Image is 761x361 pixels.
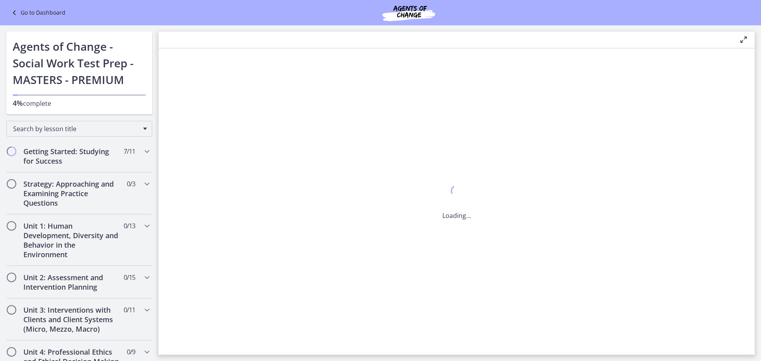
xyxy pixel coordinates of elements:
[23,305,120,334] h2: Unit 3: Interventions with Clients and Client Systems (Micro, Mezzo, Macro)
[442,211,471,220] p: Loading...
[124,273,135,282] span: 0 / 15
[124,147,135,156] span: 7 / 11
[127,179,135,189] span: 0 / 3
[23,147,120,166] h2: Getting Started: Studying for Success
[10,8,65,17] a: Go to Dashboard
[361,3,456,22] img: Agents of Change
[13,38,146,88] h1: Agents of Change - Social Work Test Prep - MASTERS - PREMIUM
[23,179,120,208] h2: Strategy: Approaching and Examining Practice Questions
[442,183,471,201] div: 1
[6,121,152,137] div: Search by lesson title
[124,305,135,315] span: 0 / 11
[127,347,135,357] span: 0 / 9
[13,98,146,108] p: complete
[23,221,120,259] h2: Unit 1: Human Development, Diversity and Behavior in the Environment
[23,273,120,292] h2: Unit 2: Assessment and Intervention Planning
[13,98,23,108] span: 4%
[13,124,139,133] span: Search by lesson title
[124,221,135,231] span: 0 / 13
